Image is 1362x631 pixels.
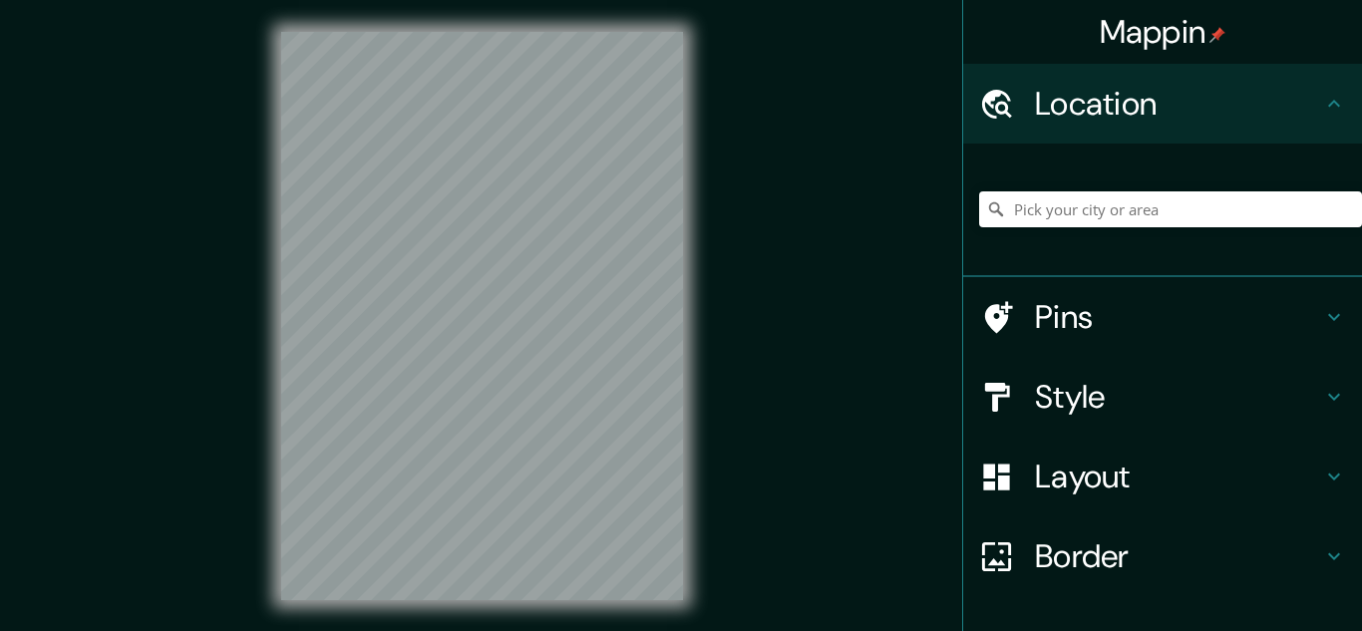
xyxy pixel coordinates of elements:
[979,191,1362,227] input: Pick your city or area
[963,516,1362,596] div: Border
[1035,536,1322,576] h4: Border
[963,64,1362,144] div: Location
[1035,297,1322,337] h4: Pins
[963,357,1362,437] div: Style
[281,32,683,600] canvas: Map
[1035,84,1322,124] h4: Location
[1209,27,1225,43] img: pin-icon.png
[1035,457,1322,496] h4: Layout
[963,277,1362,357] div: Pins
[1035,377,1322,417] h4: Style
[963,437,1362,516] div: Layout
[1100,12,1226,52] h4: Mappin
